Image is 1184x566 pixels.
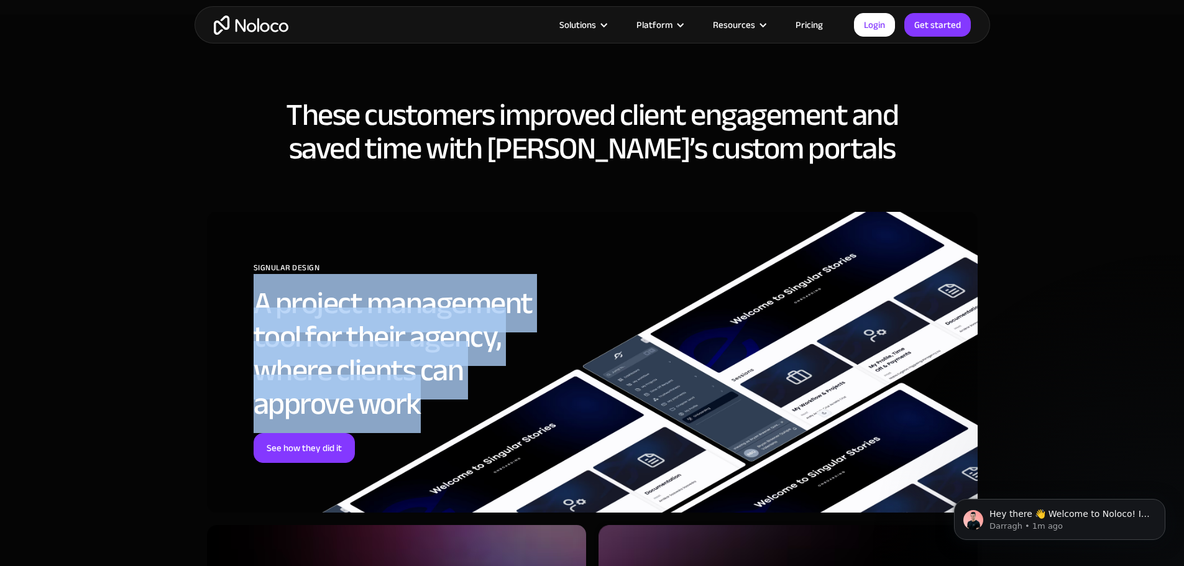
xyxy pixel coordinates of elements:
[697,17,780,33] div: Resources
[621,17,697,33] div: Platform
[904,13,971,37] a: Get started
[254,258,567,286] div: SIGNULAR DESIGN
[254,433,355,463] a: See how they did it
[854,13,895,37] a: Login
[713,17,755,33] div: Resources
[544,17,621,33] div: Solutions
[254,286,567,421] h2: A project management tool for their agency, where clients can approve work
[207,98,978,165] h2: These customers improved client engagement and saved time with [PERSON_NAME]’s custom portals
[559,17,596,33] div: Solutions
[636,17,672,33] div: Platform
[935,473,1184,560] iframe: Intercom notifications message
[780,17,838,33] a: Pricing
[214,16,288,35] a: home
